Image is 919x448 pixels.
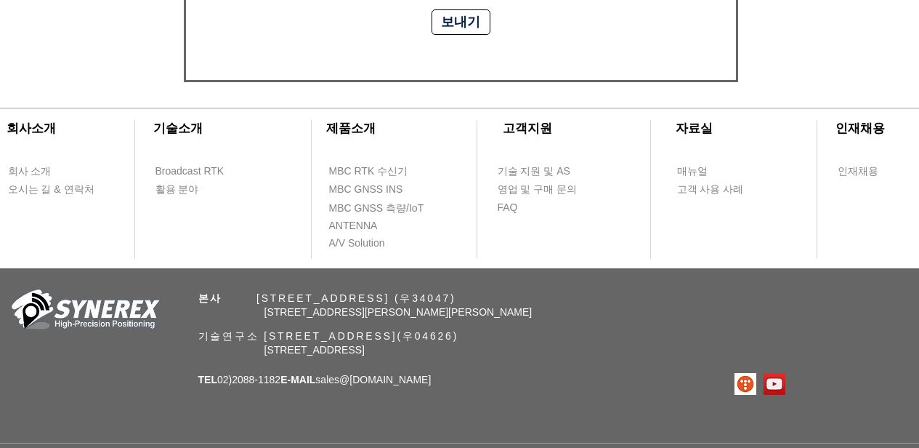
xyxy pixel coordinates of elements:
[198,292,456,304] span: ​ [STREET_ADDRESS] (우34047)
[677,183,744,197] span: 고객 사용 사례
[329,183,403,197] span: MBC GNSS INS
[329,236,385,251] span: A/V Solution
[734,373,756,395] img: 티스토리로고
[8,164,52,179] span: 회사 소개
[441,13,480,31] span: 보내기
[198,330,459,342] span: 기술연구소 [STREET_ADDRESS](우04626)
[328,234,412,252] a: A/V Solution
[329,219,378,233] span: ANTENNA
[198,374,217,385] span: TEL
[498,201,518,215] span: FAQ
[676,121,713,135] span: ​자료실
[497,199,580,217] a: FAQ
[155,164,224,179] span: Broadcast RTK
[7,162,91,180] a: 회사 소개
[677,164,708,179] span: 매뉴얼
[328,199,456,217] a: MBC GNSS 측량/IoT
[7,180,105,199] a: 오시는 길 & 연락처
[432,9,490,35] button: 보내기
[264,344,365,356] span: [STREET_ADDRESS]
[328,162,437,180] a: MBC RTK 수신기
[503,121,552,135] span: ​고객지원
[835,121,885,135] span: ​인재채용
[198,292,223,304] span: 본사
[155,183,199,197] span: 활용 분야
[497,180,580,199] a: 영업 및 구매 문의
[4,288,163,335] img: 회사_로고-removebg-preview.png
[328,180,419,199] a: MBC GNSS INS
[155,180,238,199] a: 활용 분야
[8,183,94,197] span: 오시는 길 & 연락처
[326,121,376,135] span: ​제품소개
[752,385,919,448] iframe: Wix Chat
[329,201,424,216] span: MBC GNSS 측량/IoT
[264,306,533,318] span: [STREET_ADDRESS][PERSON_NAME][PERSON_NAME]
[155,162,238,180] a: Broadcast RTK
[676,180,760,199] a: 고객 사용 사례
[764,373,785,395] img: 유튜브 사회 아이콘
[837,162,906,180] a: 인재채용
[328,217,412,235] a: ANTENNA
[838,164,878,179] span: 인재채용
[498,164,570,179] span: 기술 지원 및 AS
[7,121,56,135] span: ​회사소개
[497,162,606,180] a: 기술 지원 및 AS
[280,374,315,385] span: E-MAIL
[153,121,203,135] span: ​기술소개
[339,374,431,385] a: @[DOMAIN_NAME]
[198,374,432,385] span: 02)2088-1182 sales
[676,162,760,180] a: 매뉴얼
[329,164,408,179] span: MBC RTK 수신기
[734,373,785,395] ul: SNS 모음
[498,183,578,197] span: 영업 및 구매 문의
